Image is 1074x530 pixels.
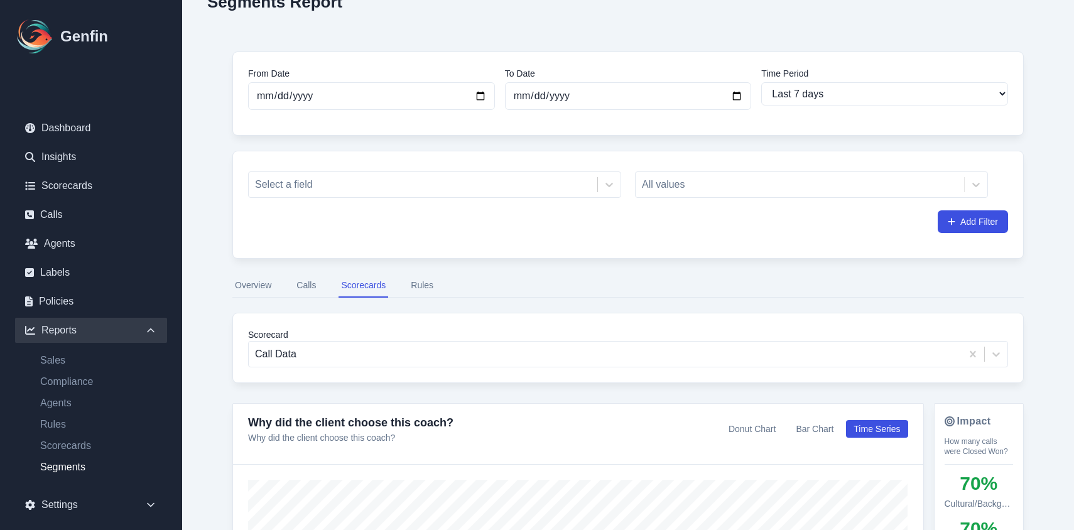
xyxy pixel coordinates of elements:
div: Settings [15,492,167,517]
button: Donut Chart [721,420,783,438]
button: Add Filter [938,210,1008,233]
a: Insights [15,144,167,170]
label: From Date [248,67,495,80]
a: Why did the client choose this coach? [248,416,453,429]
a: Dashboard [15,116,167,141]
button: Overview [232,274,274,298]
a: Compliance [30,374,167,389]
a: Calls [15,202,167,227]
div: 70 % [945,472,1014,495]
button: Calls [294,274,318,298]
button: Time Series [846,420,908,438]
a: Scorecards [15,173,167,198]
label: To Date [505,67,752,80]
a: Rules [30,417,167,432]
label: Time Period [761,67,1008,80]
a: Scorecards [30,438,167,453]
a: Labels [15,260,167,285]
a: Sales [30,353,167,368]
div: Reports [15,318,167,343]
h1: Genfin [60,26,108,46]
button: Bar Chart [788,420,841,438]
div: Cultural/Background Alignment [945,497,1014,510]
p: How many calls were Closed Won? [945,436,1014,457]
a: Policies [15,289,167,314]
p: Why did the client choose this coach? [248,431,453,444]
a: Agents [30,396,167,411]
button: Rules [408,274,436,298]
a: Segments [30,460,167,475]
h4: Impact [945,414,1014,429]
button: Scorecards [339,274,388,298]
img: Logo [15,16,55,57]
label: Scorecard [248,328,1008,341]
a: Agents [15,231,167,256]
